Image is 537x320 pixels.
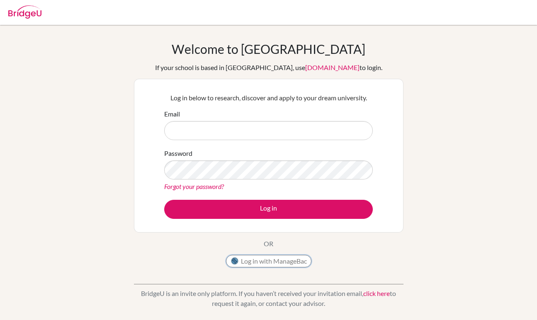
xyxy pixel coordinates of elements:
label: Password [164,148,192,158]
img: Bridge-U [8,5,41,19]
iframe: Intercom live chat [509,292,529,312]
p: OR [264,239,273,249]
a: click here [363,289,390,297]
a: Forgot your password? [164,182,224,190]
h1: Welcome to [GEOGRAPHIC_DATA] [172,41,365,56]
button: Log in [164,200,373,219]
button: Log in with ManageBac [226,255,311,267]
a: [DOMAIN_NAME] [305,63,360,71]
p: BridgeU is an invite only platform. If you haven’t received your invitation email, to request it ... [134,288,403,308]
div: If your school is based in [GEOGRAPHIC_DATA], use to login. [155,63,382,73]
label: Email [164,109,180,119]
p: Log in below to research, discover and apply to your dream university. [164,93,373,103]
